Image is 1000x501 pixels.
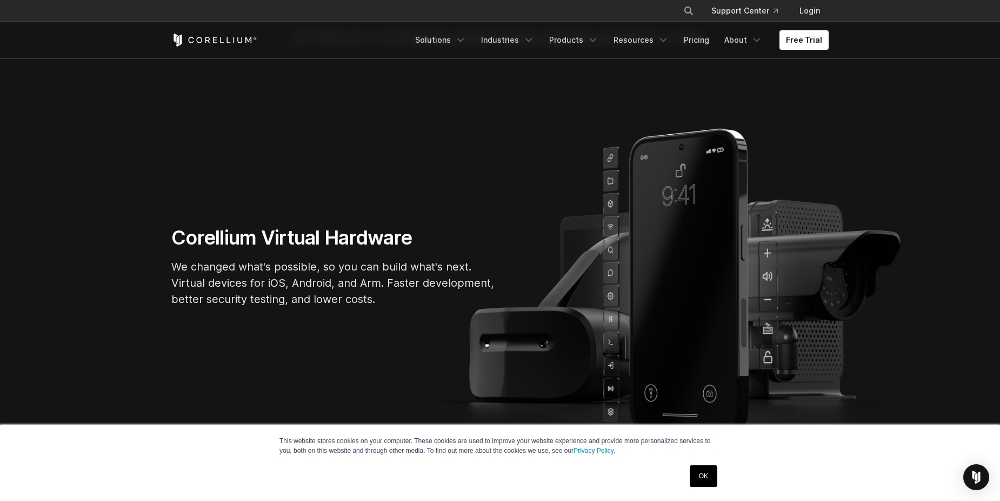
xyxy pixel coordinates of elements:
div: Navigation Menu [670,1,829,21]
div: Open Intercom Messenger [963,464,989,490]
div: Navigation Menu [409,30,829,50]
h1: Corellium Virtual Hardware [171,226,496,250]
a: Corellium Home [171,34,257,47]
a: Industries [475,30,541,50]
a: Login [791,1,829,21]
a: Pricing [677,30,716,50]
p: We changed what's possible, so you can build what's next. Virtual devices for iOS, Android, and A... [171,259,496,307]
a: Support Center [703,1,786,21]
a: Products [543,30,605,50]
a: About [718,30,769,50]
a: OK [690,465,717,487]
p: This website stores cookies on your computer. These cookies are used to improve your website expe... [279,436,721,456]
a: Resources [607,30,675,50]
button: Search [679,1,698,21]
a: Privacy Policy. [574,447,615,454]
a: Free Trial [779,30,829,50]
a: Solutions [409,30,472,50]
